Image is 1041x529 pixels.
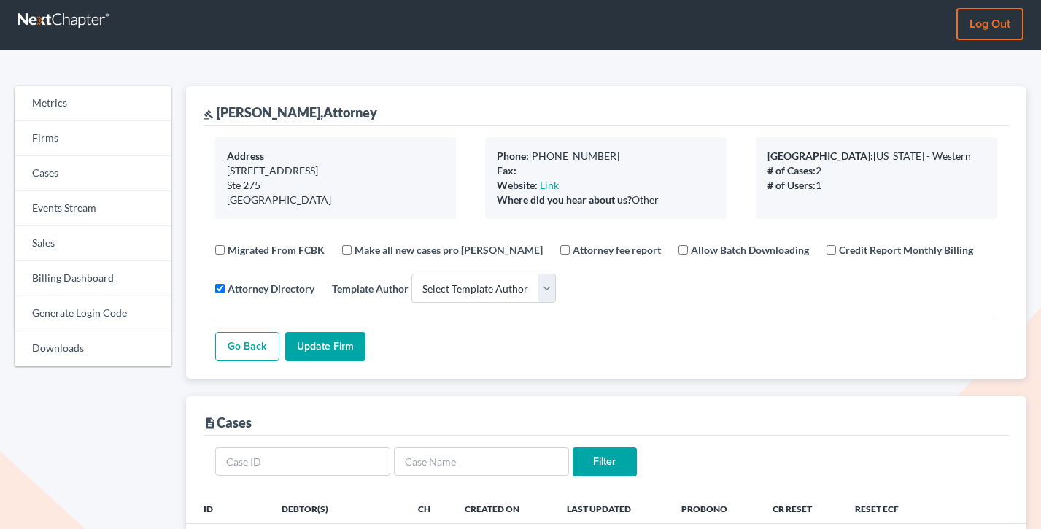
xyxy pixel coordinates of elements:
[767,164,816,177] b: # of Cases:
[767,179,816,191] b: # of Users:
[767,149,986,163] div: [US_STATE] - Western
[227,163,445,178] div: [STREET_ADDRESS]
[767,163,986,178] div: 2
[227,178,445,193] div: Ste 275
[228,281,314,296] label: Attorney Directory
[227,150,264,162] b: Address
[215,332,279,361] a: Go Back
[204,417,217,430] i: description
[394,447,569,476] input: Case Name
[555,494,670,523] th: Last Updated
[204,414,252,431] div: Cases
[497,150,529,162] b: Phone:
[15,331,171,366] a: Downloads
[761,494,843,523] th: CR Reset
[204,104,377,121] div: [PERSON_NAME],Attorney
[332,281,409,296] label: Template Author
[15,156,171,191] a: Cases
[15,121,171,156] a: Firms
[670,494,760,523] th: ProBono
[497,164,516,177] b: Fax:
[406,494,453,523] th: Ch
[573,242,661,258] label: Attorney fee report
[215,447,390,476] input: Case ID
[573,447,637,476] input: Filter
[186,494,270,523] th: ID
[767,178,986,193] div: 1
[15,191,171,226] a: Events Stream
[227,193,445,207] div: [GEOGRAPHIC_DATA]
[453,494,555,523] th: Created On
[15,226,171,261] a: Sales
[228,242,325,258] label: Migrated From FCBK
[497,149,715,163] div: [PHONE_NUMBER]
[839,242,973,258] label: Credit Report Monthly Billing
[843,494,931,523] th: Reset ECF
[540,179,559,191] a: Link
[497,193,632,206] b: Where did you hear about us?
[497,179,538,191] b: Website:
[497,193,715,207] div: Other
[956,8,1023,40] a: Log out
[15,86,171,121] a: Metrics
[767,150,873,162] b: [GEOGRAPHIC_DATA]:
[15,296,171,331] a: Generate Login Code
[355,242,543,258] label: Make all new cases pro [PERSON_NAME]
[285,332,365,361] input: Update Firm
[204,109,214,120] i: gavel
[691,242,809,258] label: Allow Batch Downloading
[15,261,171,296] a: Billing Dashboard
[270,494,406,523] th: Debtor(s)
